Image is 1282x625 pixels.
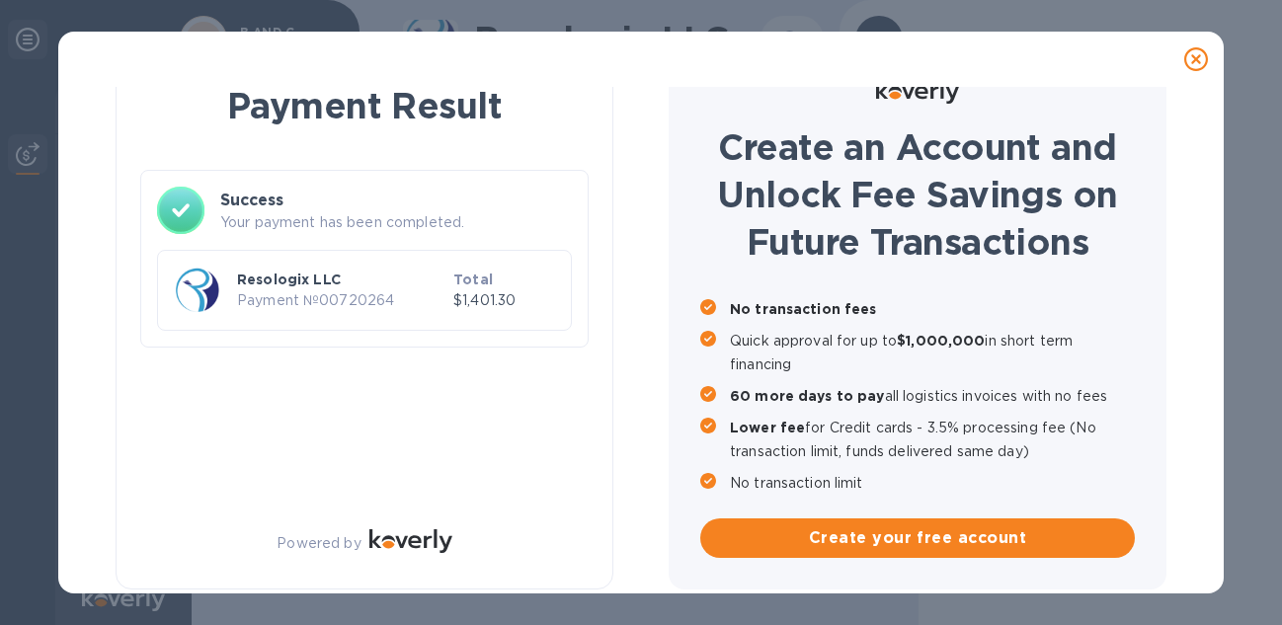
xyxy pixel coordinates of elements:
b: $1,000,000 [897,333,985,349]
h1: Create an Account and Unlock Fee Savings on Future Transactions [700,123,1135,266]
b: Lower fee [730,420,805,435]
p: Payment № 00720264 [237,290,445,311]
img: Logo [369,529,452,553]
p: Your payment has been completed. [220,212,572,233]
p: $1,401.30 [453,290,555,311]
button: Create your free account [700,518,1135,558]
p: Powered by [277,533,361,554]
p: Resologix LLC [237,270,445,289]
h1: Payment Result [148,81,581,130]
span: Create your free account [716,526,1119,550]
img: Logo [876,80,959,104]
b: No transaction fees [730,301,877,317]
b: Total [453,272,493,287]
h3: Success [220,189,572,212]
p: No transaction limit [730,471,1135,495]
p: for Credit cards - 3.5% processing fee (No transaction limit, funds delivered same day) [730,416,1135,463]
p: Quick approval for up to in short term financing [730,329,1135,376]
p: all logistics invoices with no fees [730,384,1135,408]
b: 60 more days to pay [730,388,885,404]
